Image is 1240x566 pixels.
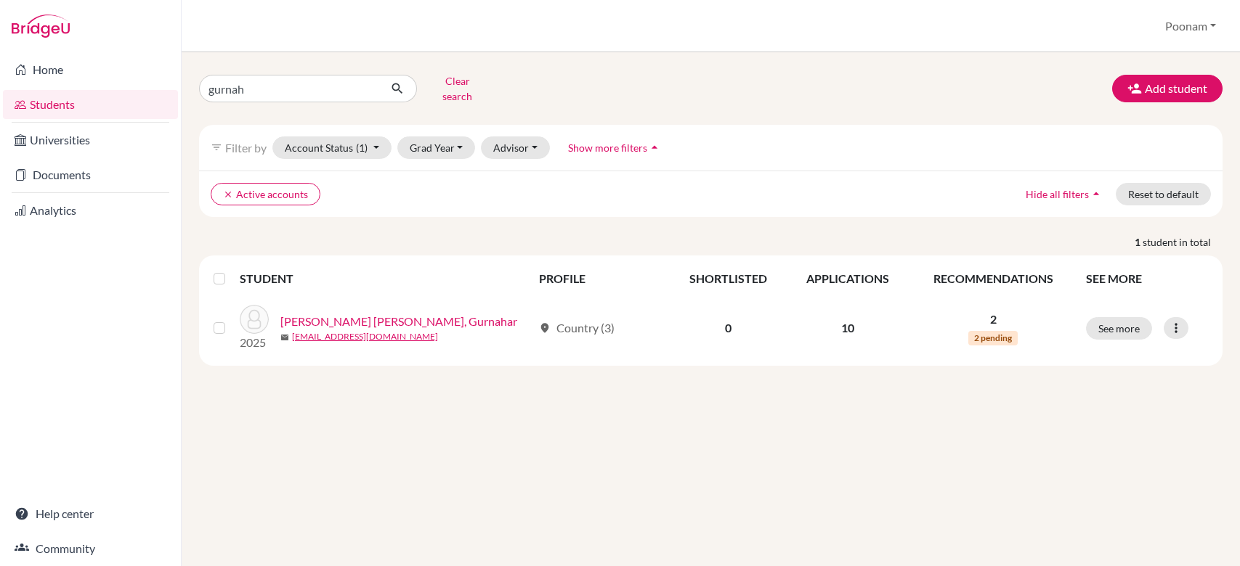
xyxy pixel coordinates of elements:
[225,141,267,155] span: Filter by
[3,499,178,528] a: Help center
[530,261,670,296] th: PROFILE
[3,534,178,563] a: Community
[199,75,379,102] input: Find student by name...
[12,15,70,38] img: Bridge-U
[211,141,222,153] i: filter_list
[539,322,551,334] span: location_on
[1116,183,1211,205] button: Reset to default
[786,261,909,296] th: APPLICATIONS
[280,333,289,342] span: mail
[909,261,1077,296] th: RECOMMENDATIONS
[670,296,786,360] td: 0
[211,183,320,205] button: clearActive accounts
[647,140,662,155] i: arrow_drop_up
[917,311,1069,328] p: 2
[3,90,178,119] a: Students
[1013,183,1116,205] button: Hide all filtersarrow_drop_up
[786,296,909,360] td: 10
[240,261,530,296] th: STUDENT
[1086,317,1152,340] button: See more
[1077,261,1217,296] th: SEE MORE
[3,55,178,84] a: Home
[568,141,647,154] span: Show more filters
[240,334,269,351] p: 2025
[280,313,517,330] a: [PERSON_NAME] [PERSON_NAME], Gurnahar
[240,305,269,334] img: Singh Grewal, Gurnahar
[292,330,438,343] a: [EMAIL_ADDRESS][DOMAIN_NAME]
[968,331,1018,345] span: 2 pending
[3,196,178,225] a: Analytics
[272,136,392,159] button: Account Status(1)
[556,136,674,159] button: Show more filtersarrow_drop_up
[397,136,476,159] button: Grad Year
[1089,186,1103,201] i: arrow_drop_up
[539,319,615,337] div: Country (3)
[481,136,550,159] button: Advisor
[1159,12,1223,40] button: Poonam
[3,160,178,189] a: Documents
[1135,234,1143,250] strong: 1
[223,189,233,200] i: clear
[670,261,786,296] th: SHORTLISTED
[356,141,368,154] span: (1)
[1026,188,1089,200] span: Hide all filters
[1143,234,1223,250] span: student in total
[3,126,178,155] a: Universities
[417,70,498,107] button: Clear search
[1112,75,1223,102] button: Add student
